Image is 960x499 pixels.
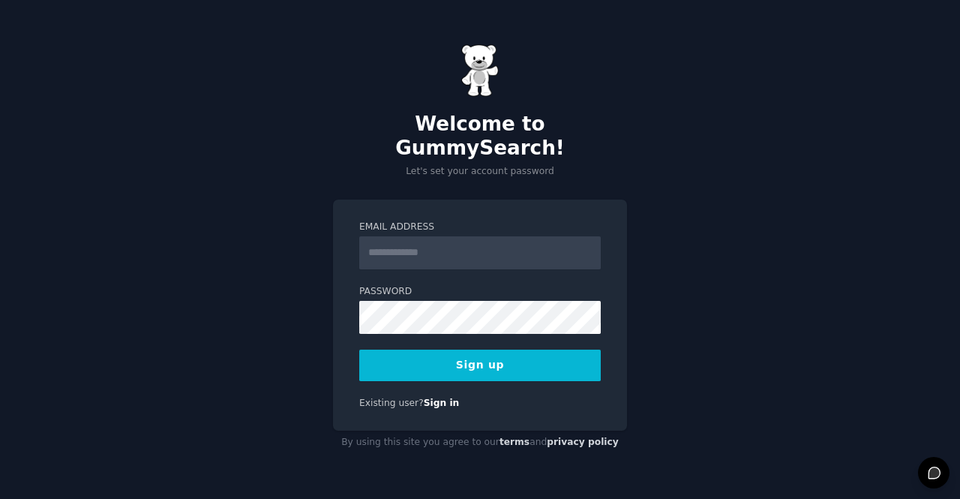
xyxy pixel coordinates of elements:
[359,350,601,381] button: Sign up
[461,44,499,97] img: Gummy Bear
[359,221,601,234] label: Email Address
[547,437,619,447] a: privacy policy
[359,398,424,408] span: Existing user?
[424,398,460,408] a: Sign in
[499,437,529,447] a: terms
[333,165,627,179] p: Let's set your account password
[333,113,627,160] h2: Welcome to GummySearch!
[333,431,627,455] div: By using this site you agree to our and
[359,285,601,299] label: Password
